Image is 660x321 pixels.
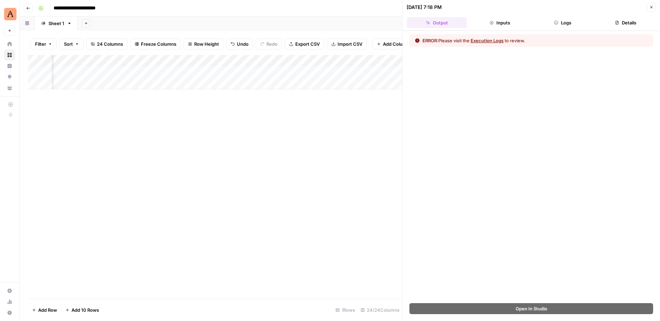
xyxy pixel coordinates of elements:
[383,41,409,47] span: Add Column
[61,305,103,316] button: Add 10 Rows
[409,303,653,314] button: Open In Studio
[338,41,362,47] span: Import CSV
[97,41,123,47] span: 24 Columns
[4,307,15,318] button: Help + Support
[372,38,414,49] button: Add Column
[38,307,57,313] span: Add Row
[31,38,57,49] button: Filter
[35,41,46,47] span: Filter
[4,38,15,49] a: Home
[327,38,367,49] button: Import CSV
[237,41,249,47] span: Undo
[4,49,15,60] a: Browse
[422,38,438,43] span: ERROR:
[184,38,223,49] button: Row Height
[4,60,15,71] a: Insights
[295,41,320,47] span: Export CSV
[333,305,358,316] div: 1 Rows
[48,20,64,27] div: Sheet 1
[226,38,253,49] button: Undo
[422,37,525,44] div: Please visit the to review.
[470,17,530,28] button: Inputs
[141,41,176,47] span: Freeze Columns
[64,41,73,47] span: Sort
[266,41,277,47] span: Redo
[4,285,15,296] a: Settings
[285,38,324,49] button: Export CSV
[35,16,78,30] a: Sheet 1
[4,5,15,23] button: Workspace: Animalz
[59,38,84,49] button: Sort
[596,17,656,28] button: Details
[4,82,15,93] a: Your Data
[358,305,402,316] div: 24/24 Columns
[407,17,467,28] button: Output
[194,41,219,47] span: Row Height
[516,305,547,312] span: Open In Studio
[256,38,282,49] button: Redo
[471,37,504,44] button: Execution Logs
[533,17,593,28] button: Logs
[86,38,128,49] button: 24 Columns
[4,8,16,20] img: Animalz Logo
[130,38,181,49] button: Freeze Columns
[28,305,61,316] button: Add Row
[4,71,15,82] a: Opportunities
[71,307,99,313] span: Add 10 Rows
[4,296,15,307] a: Usage
[407,4,442,11] div: [DATE] 7:18 PM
